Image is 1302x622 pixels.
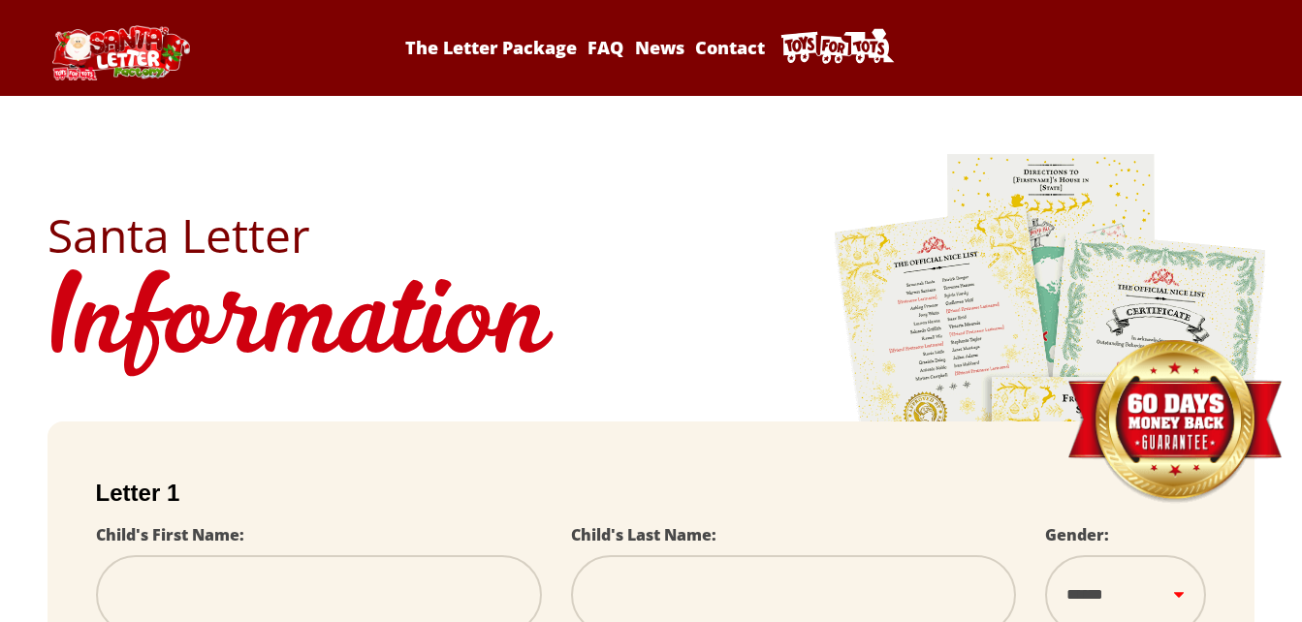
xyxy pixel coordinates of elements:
[48,212,1255,259] h2: Santa Letter
[571,524,716,545] label: Child's Last Name:
[691,36,768,59] a: Contact
[585,36,627,59] a: FAQ
[96,524,244,545] label: Child's First Name:
[631,36,687,59] a: News
[402,36,581,59] a: The Letter Package
[1045,524,1109,545] label: Gender:
[48,259,1255,392] h1: Information
[1065,339,1284,505] img: Money Back Guarantee
[48,25,193,80] img: Santa Letter Logo
[96,480,1207,507] h2: Letter 1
